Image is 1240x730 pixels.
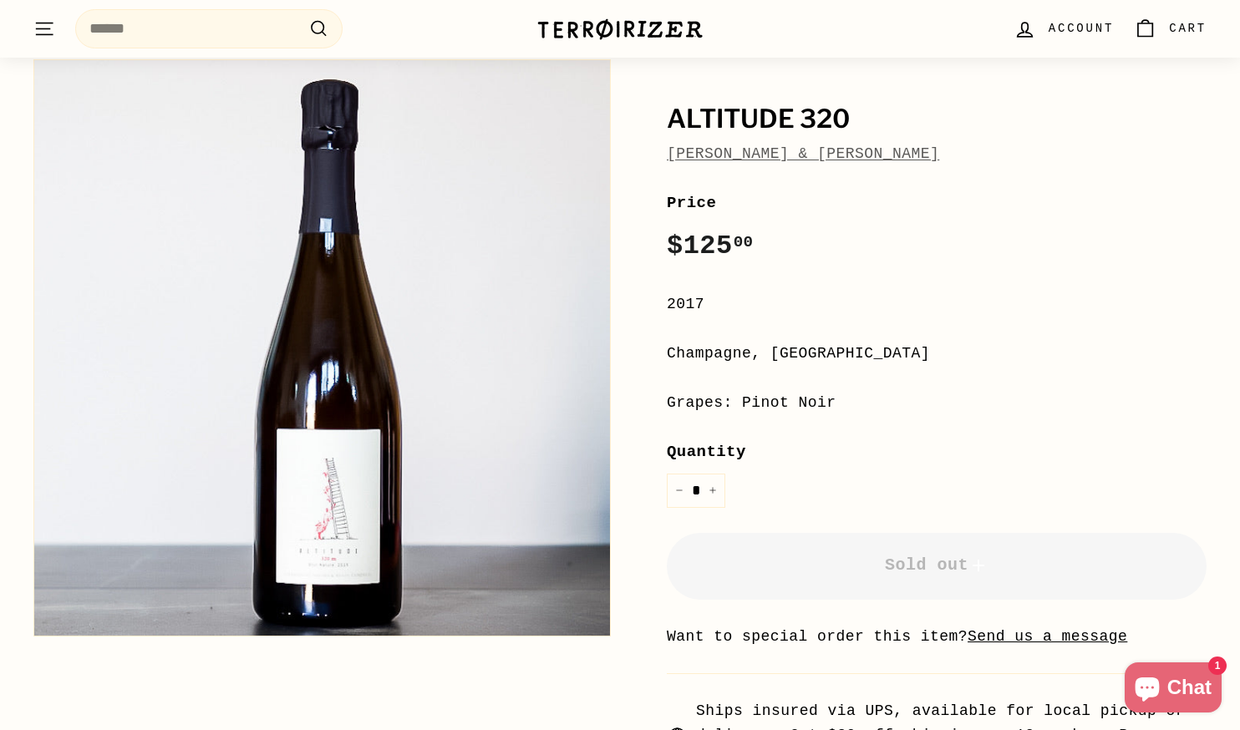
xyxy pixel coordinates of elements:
[1049,19,1114,38] span: Account
[667,145,939,162] a: [PERSON_NAME] & [PERSON_NAME]
[667,342,1207,366] div: Champagne, [GEOGRAPHIC_DATA]
[34,60,610,636] img: Altitude 320
[1169,19,1207,38] span: Cart
[885,555,988,575] span: Sold out
[667,625,1207,649] li: Want to special order this item?
[1124,4,1217,53] a: Cart
[1120,662,1227,717] inbox-online-store-chat: Shopify online store chat
[667,391,1207,415] div: Grapes: Pinot Noir
[667,292,1207,317] div: 2017
[667,231,754,261] span: $125
[734,233,754,251] sup: 00
[667,439,1207,464] label: Quantity
[1004,4,1124,53] a: Account
[667,533,1207,600] button: Sold out
[667,474,725,508] input: quantity
[667,190,1207,215] label: Price
[700,474,725,508] button: Increase item quantity by one
[968,628,1127,645] a: Send us a message
[667,474,692,508] button: Reduce item quantity by one
[667,105,1207,134] h1: Altitude 320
